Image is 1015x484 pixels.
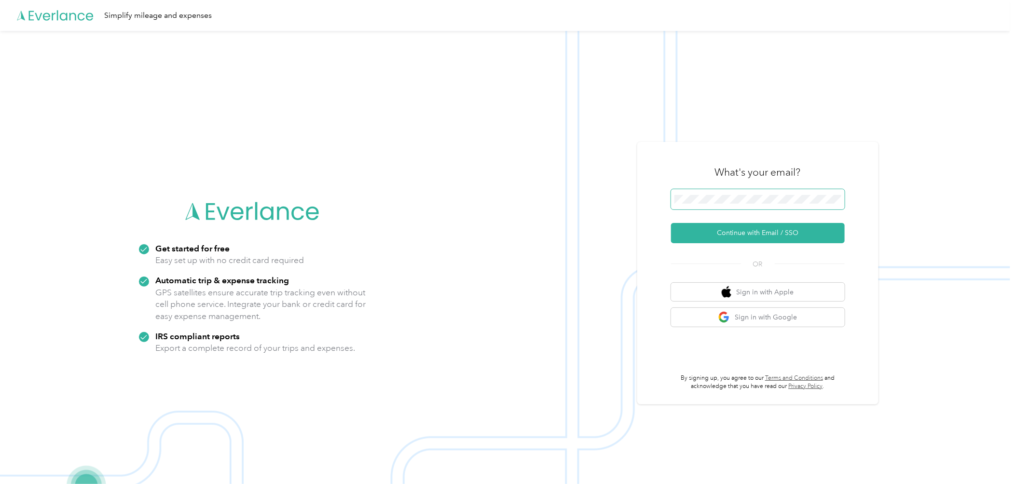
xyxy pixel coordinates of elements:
p: Export a complete record of your trips and expenses. [156,342,356,354]
strong: Automatic trip & expense tracking [156,275,289,285]
div: Simplify mileage and expenses [104,10,212,22]
strong: IRS compliant reports [156,331,240,341]
a: Terms and Conditions [765,374,823,382]
button: Continue with Email / SSO [671,223,845,243]
button: apple logoSign in with Apple [671,283,845,302]
img: google logo [718,311,730,323]
strong: Get started for free [156,243,230,253]
p: Easy set up with no credit card required [156,254,304,266]
p: By signing up, you agree to our and acknowledge that you have read our . [671,374,845,391]
img: apple logo [722,286,731,298]
h3: What's your email? [715,166,801,179]
span: OR [741,259,775,269]
a: Privacy Policy [789,383,823,390]
p: GPS satellites ensure accurate trip tracking even without cell phone service. Integrate your bank... [156,287,367,322]
button: google logoSign in with Google [671,308,845,327]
